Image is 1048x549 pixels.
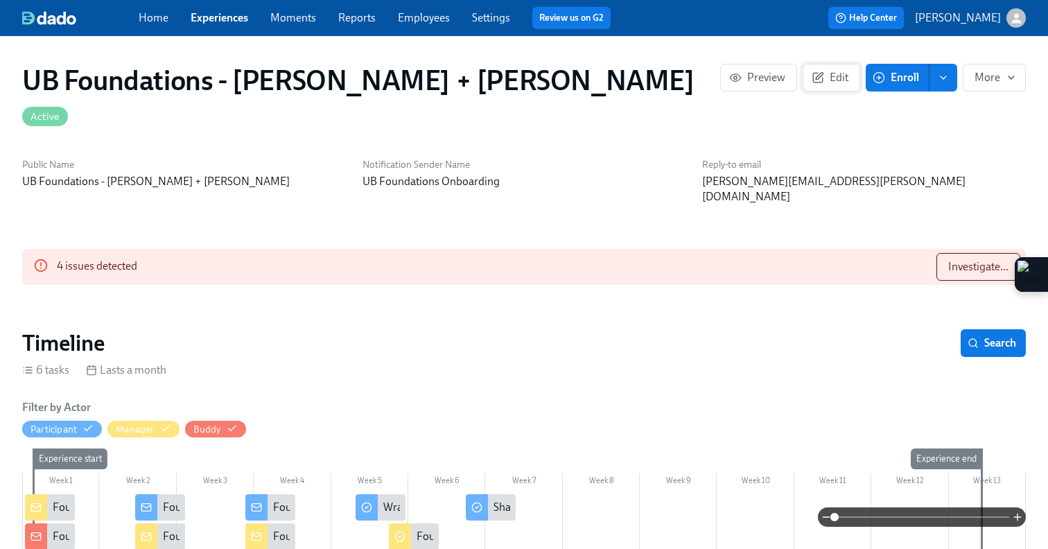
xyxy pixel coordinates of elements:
[273,529,411,544] div: Foundations - Halfway Check
[22,329,105,357] h2: Timeline
[22,363,69,378] div: 6 tasks
[99,473,176,491] div: Week 2
[717,473,794,491] div: Week 10
[273,500,425,515] div: Foundations - Half Way Check in
[539,11,604,25] a: Review us on G2
[803,64,860,91] button: Edit
[116,423,154,436] div: Hide Manager
[949,473,1026,491] div: Week 13
[408,473,485,491] div: Week 6
[22,421,102,437] button: Participant
[25,494,75,521] div: Foundations - Get Ready to Welcome Your New Hire – Action Required
[814,71,848,85] span: Edit
[270,11,316,24] a: Moments
[22,112,68,122] span: Active
[975,71,1014,85] span: More
[30,423,77,436] div: Hide Participant
[472,11,510,24] a: Settings
[139,11,168,24] a: Home
[732,71,785,85] span: Preview
[485,473,562,491] div: Week 7
[193,423,221,436] div: Hide Buddy
[135,494,185,521] div: Foundations - Week 2 Check-In – How’s It Going?
[702,158,1026,171] h6: Reply-to email
[53,529,377,544] div: Foundations - You’ve Been Selected as a New Hire [PERSON_NAME]!
[871,473,948,491] div: Week 12
[22,11,139,25] a: dado
[970,336,1016,350] span: Search
[22,158,346,171] h6: Public Name
[53,500,383,515] div: Foundations - Get Ready to Welcome Your New Hire – Action Required
[383,500,614,515] div: Wrapping Up Foundations – Final Week Check-In
[866,64,929,91] button: Enroll
[875,71,919,85] span: Enroll
[532,7,611,29] button: Review us on G2
[720,64,797,91] button: Preview
[33,448,107,469] div: Experience start
[961,329,1026,357] button: Search
[22,64,720,130] h1: UB Foundations - [PERSON_NAME] + [PERSON_NAME]
[163,500,392,515] div: Foundations - Week 2 Check-In – How’s It Going?
[929,64,957,91] button: enroll
[57,253,137,281] div: 4 issues detected
[1018,261,1045,288] img: Extension Icon
[107,421,179,437] button: Manager
[915,10,1001,26] p: [PERSON_NAME]
[398,11,450,24] a: Employees
[338,11,376,24] a: Reports
[22,473,99,491] div: Week 1
[794,473,871,491] div: Week 11
[86,363,166,378] div: Lasts a month
[466,494,516,521] div: Share Your Feedback on Foundations
[177,473,254,491] div: Week 3
[191,11,248,24] a: Experiences
[356,494,405,521] div: Wrapping Up Foundations – Final Week Check-In
[22,174,346,189] p: UB Foundations - [PERSON_NAME] + [PERSON_NAME]
[254,473,331,491] div: Week 4
[331,473,408,491] div: Week 5
[363,174,686,189] p: UB Foundations Onboarding
[936,253,1020,281] button: Investigate...
[363,158,686,171] h6: Notification Sender Name
[185,421,246,437] button: Buddy
[915,8,1026,28] button: [PERSON_NAME]
[828,7,904,29] button: Help Center
[963,64,1026,91] button: More
[417,529,723,544] div: Foundations Week 5 – Wrap-Up + Capstone for [New Hire Name]
[640,473,717,491] div: Week 9
[245,494,295,521] div: Foundations - Half Way Check in
[22,11,76,25] img: dado
[835,11,897,25] span: Help Center
[948,260,1008,274] span: Investigate...
[702,174,1026,204] p: [PERSON_NAME][EMAIL_ADDRESS][PERSON_NAME][DOMAIN_NAME]
[163,529,478,544] div: Foundations - Week 2 – Onboarding Check-In for [New Hire Name]
[494,500,670,515] div: Share Your Feedback on Foundations
[911,448,982,469] div: Experience end
[22,400,91,415] h6: Filter by Actor
[563,473,640,491] div: Week 8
